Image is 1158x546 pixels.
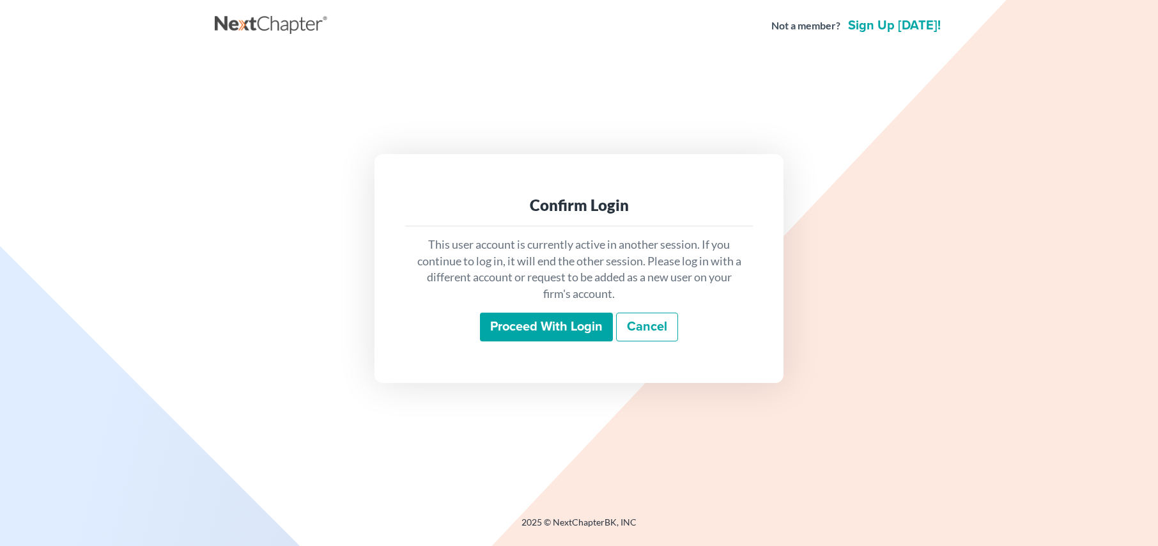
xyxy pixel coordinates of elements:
[215,516,943,539] div: 2025 © NextChapterBK, INC
[415,195,743,215] div: Confirm Login
[616,313,678,342] a: Cancel
[415,237,743,302] p: This user account is currently active in another session. If you continue to log in, it will end ...
[480,313,613,342] input: Proceed with login
[771,19,840,33] strong: Not a member?
[845,19,943,32] a: Sign up [DATE]!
